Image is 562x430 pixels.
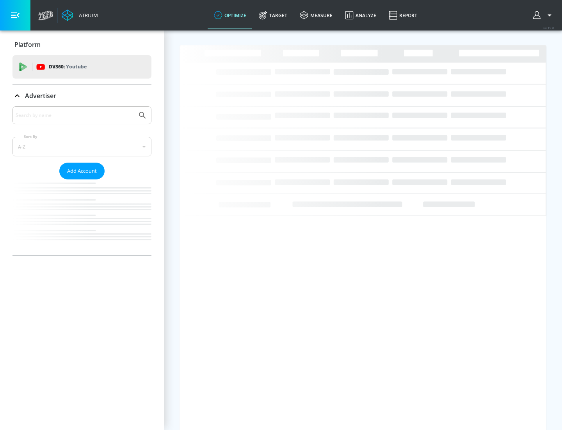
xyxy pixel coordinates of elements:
[382,1,423,29] a: Report
[208,1,253,29] a: optimize
[66,63,87,71] p: Youtube
[12,85,151,107] div: Advertiser
[293,1,339,29] a: measure
[14,40,41,49] p: Platform
[12,179,151,255] nav: list of Advertiser
[76,12,98,19] div: Atrium
[16,110,134,120] input: Search by name
[339,1,382,29] a: Analyze
[543,26,554,30] span: v 4.19.0
[253,1,293,29] a: Target
[59,163,105,179] button: Add Account
[12,137,151,156] div: A-Z
[12,106,151,255] div: Advertiser
[12,34,151,56] div: Platform
[12,55,151,79] div: DV360: Youtube
[67,167,97,176] span: Add Account
[25,91,56,100] p: Advertiser
[22,134,39,139] label: Sort By
[49,63,87,71] p: DV360:
[62,9,98,21] a: Atrium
